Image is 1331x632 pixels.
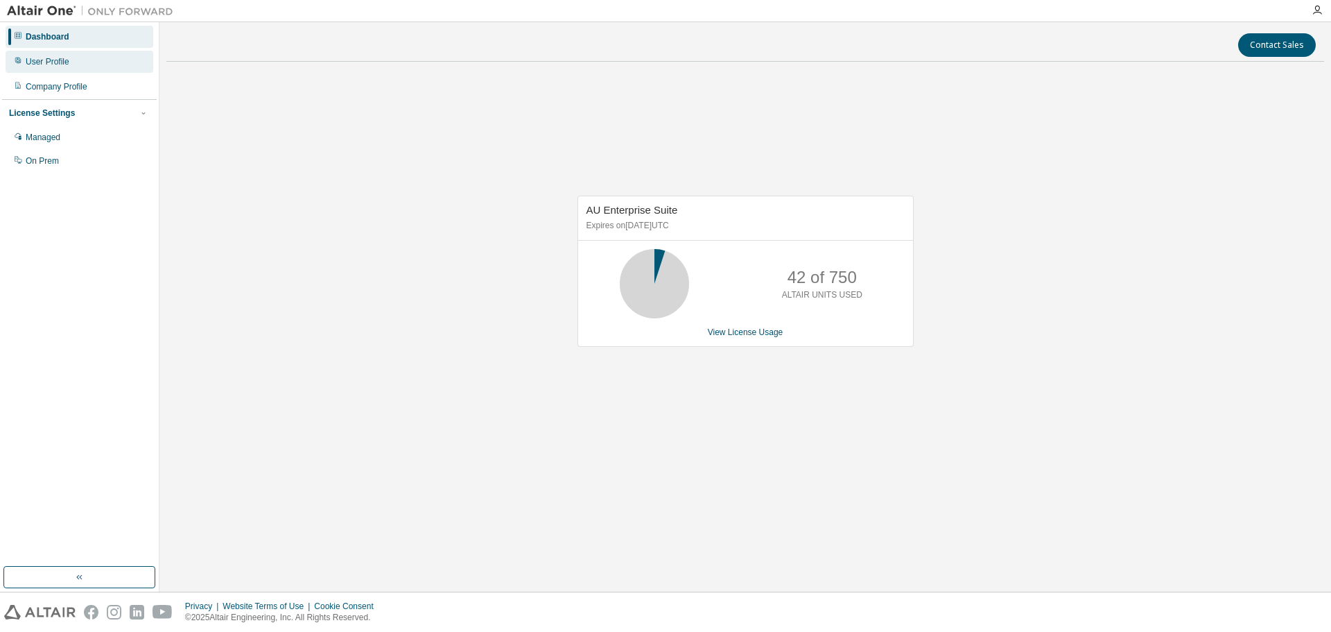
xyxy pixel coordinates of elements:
button: Contact Sales [1238,33,1316,57]
p: 42 of 750 [788,266,857,289]
div: Company Profile [26,81,87,92]
div: License Settings [9,108,75,119]
p: ALTAIR UNITS USED [782,289,862,301]
img: altair_logo.svg [4,605,76,620]
img: youtube.svg [153,605,173,620]
div: Privacy [185,601,223,612]
p: Expires on [DATE] UTC [586,220,901,232]
img: facebook.svg [84,605,98,620]
img: instagram.svg [107,605,121,620]
div: Cookie Consent [314,601,381,612]
div: Dashboard [26,31,69,42]
a: View License Usage [708,327,783,337]
div: Managed [26,132,60,143]
div: On Prem [26,155,59,166]
div: Website Terms of Use [223,601,314,612]
span: AU Enterprise Suite [586,204,678,216]
img: linkedin.svg [130,605,144,620]
p: © 2025 Altair Engineering, Inc. All Rights Reserved. [185,612,382,624]
img: Altair One [7,4,180,18]
div: User Profile [26,56,69,67]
